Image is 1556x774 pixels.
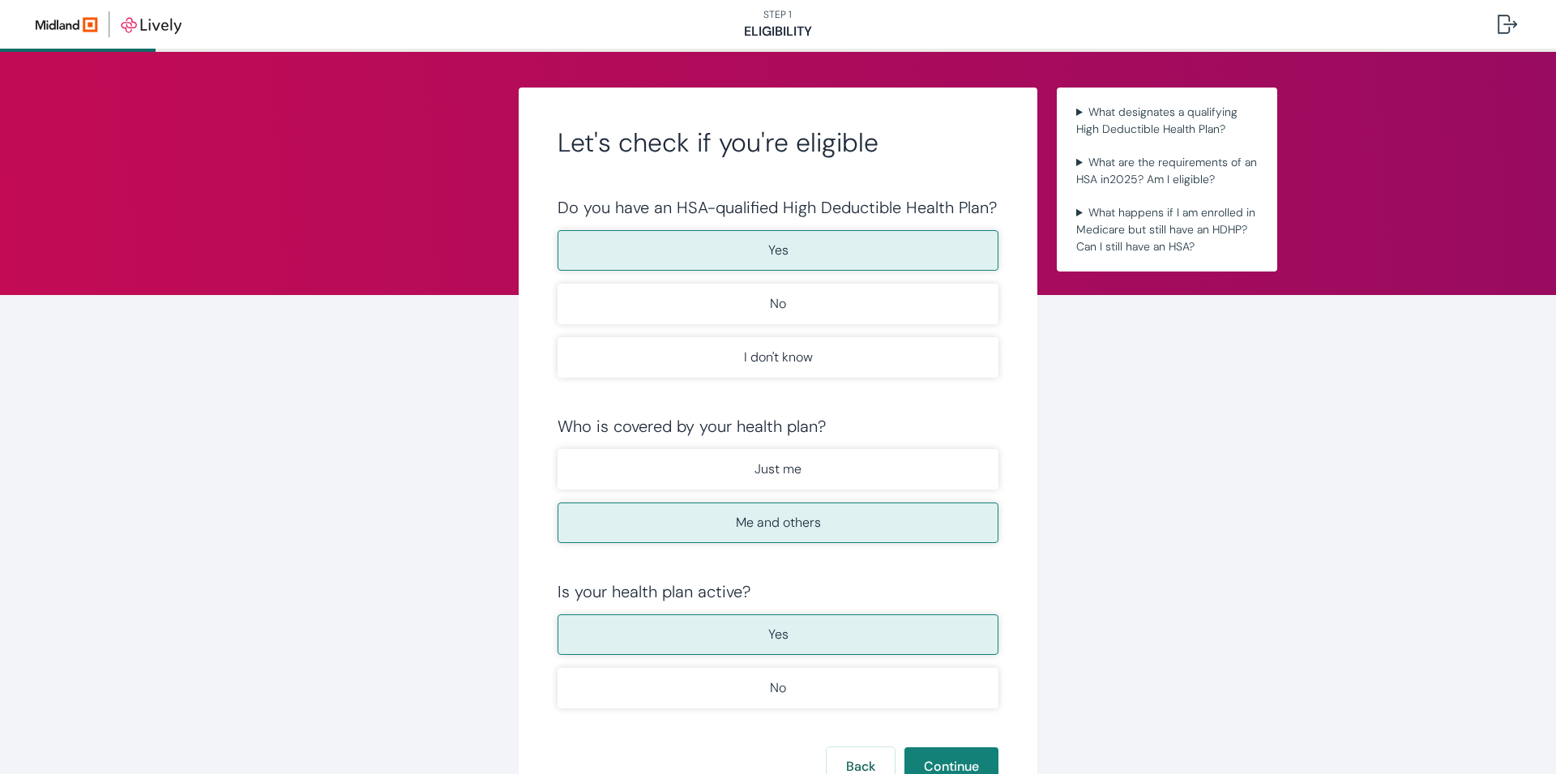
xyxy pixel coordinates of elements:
button: Me and others [558,502,998,543]
button: Log out [1485,5,1530,44]
p: I don't know [744,348,813,367]
p: Yes [768,625,789,644]
button: Yes [558,614,998,655]
button: No [558,668,998,708]
p: Yes [768,241,789,260]
p: No [770,294,786,314]
button: No [558,284,998,324]
p: Me and others [736,513,821,532]
div: Who is covered by your health plan? [558,417,998,436]
div: Do you have an HSA-qualified High Deductible Health Plan? [558,198,998,217]
summary: What are the requirements of an HSA in2025? Am I eligible? [1070,151,1264,191]
img: Lively [36,11,182,37]
p: Just me [754,460,802,479]
div: Is your health plan active? [558,582,998,601]
button: I don't know [558,337,998,378]
p: No [770,678,786,698]
summary: What designates a qualifying High Deductible Health Plan? [1070,100,1264,141]
button: Yes [558,230,998,271]
h2: Let's check if you're eligible [558,126,998,159]
button: Just me [558,449,998,490]
summary: What happens if I am enrolled in Medicare but still have an HDHP? Can I still have an HSA? [1070,201,1264,259]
